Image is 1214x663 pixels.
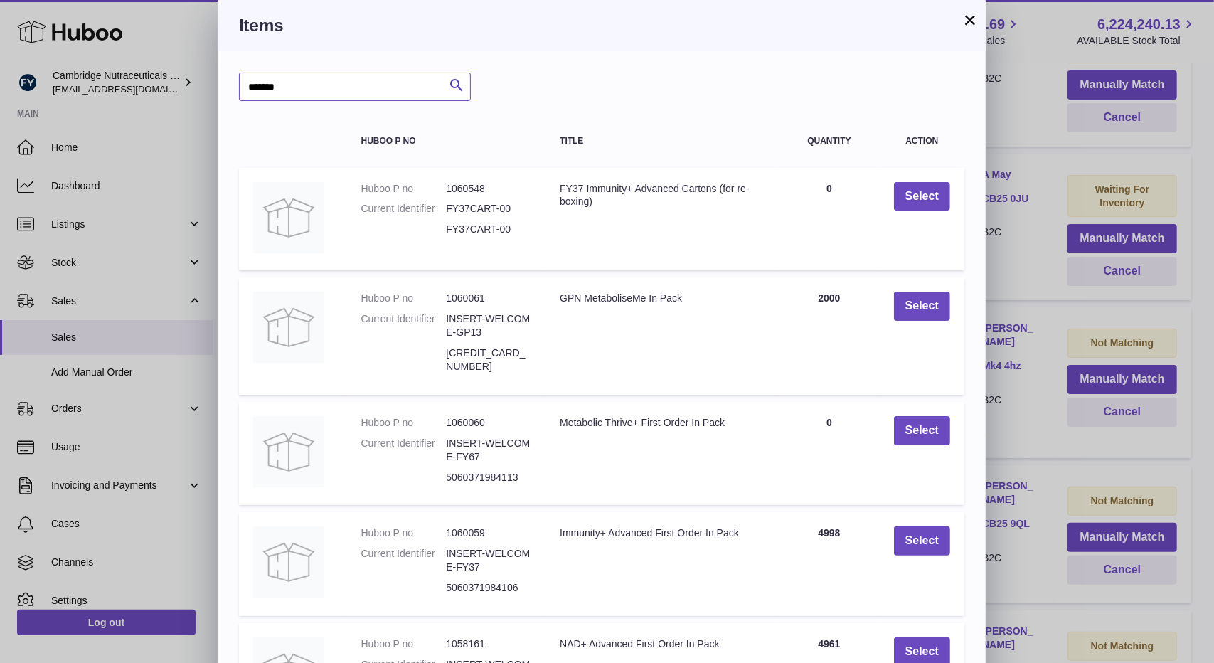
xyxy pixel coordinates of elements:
dt: Huboo P no [361,416,447,430]
img: Metabolic Thrive+ First Order In Pack [253,416,324,487]
td: 0 [779,168,880,271]
dd: FY37CART-00 [446,202,531,216]
button: × [962,11,979,28]
h3: Items [239,14,964,37]
dt: Current Identifier [361,437,447,464]
dd: 1058161 [446,637,531,651]
div: Metabolic Thrive+ First Order In Pack [560,416,765,430]
dd: 1060060 [446,416,531,430]
button: Select [894,292,950,321]
dt: Current Identifier [361,547,447,574]
img: Immunity+ Advanced First Order In Pack [253,526,324,598]
th: Huboo P no [347,122,546,160]
th: Title [545,122,779,160]
dd: 1060061 [446,292,531,305]
dt: Huboo P no [361,526,447,540]
dd: INSERT-WELCOME-GP13 [446,312,531,339]
dt: Huboo P no [361,637,447,651]
th: Action [880,122,964,160]
dd: INSERT-WELCOME-FY67 [446,437,531,464]
dd: INSERT-WELCOME-FY37 [446,547,531,574]
dt: Current Identifier [361,312,447,339]
img: FY37 Immunity+ Advanced Cartons (for re-boxing) [253,182,324,253]
button: Select [894,416,950,445]
button: Select [894,526,950,556]
dd: [CREDIT_CARD_NUMBER] [446,346,531,373]
button: Select [894,182,950,211]
dt: Huboo P no [361,292,447,305]
td: 2000 [779,277,880,394]
td: 4998 [779,512,880,616]
dt: Current Identifier [361,202,447,216]
dd: 1060548 [446,182,531,196]
dd: FY37CART-00 [446,223,531,236]
div: GPN MetaboliseMe In Pack [560,292,765,305]
div: Immunity+ Advanced First Order In Pack [560,526,765,540]
th: Quantity [779,122,880,160]
dd: 5060371984113 [446,471,531,484]
dt: Huboo P no [361,182,447,196]
div: NAD+ Advanced First Order In Pack [560,637,765,651]
img: GPN MetaboliseMe In Pack [253,292,324,363]
dd: 1060059 [446,526,531,540]
dd: 5060371984106 [446,581,531,595]
td: 0 [779,402,880,506]
div: FY37 Immunity+ Advanced Cartons (for re-boxing) [560,182,765,209]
